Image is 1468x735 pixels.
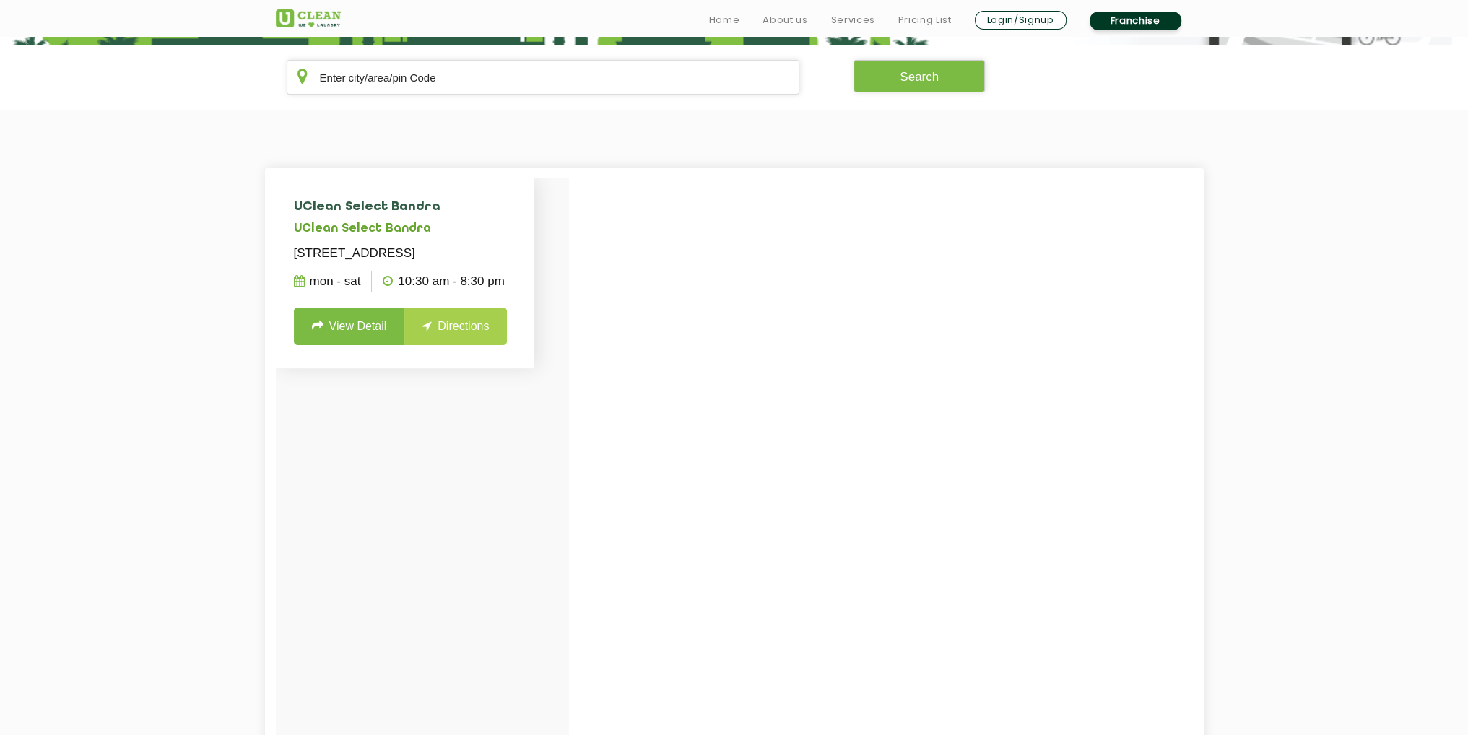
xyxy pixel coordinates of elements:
h4: UClean Select Bandra [294,200,516,214]
a: Home [709,12,740,29]
h5: UClean Select Bandra [294,222,516,236]
a: Services [830,12,874,29]
a: Pricing List [898,12,952,29]
p: [STREET_ADDRESS] [294,243,516,264]
button: Search [854,60,985,92]
a: Login/Signup [975,11,1067,30]
img: UClean Laundry and Dry Cleaning [276,9,341,27]
a: Directions [404,308,507,345]
input: Enter city/area/pin Code [287,60,800,95]
p: 10:30 AM - 8:30 PM [383,271,504,292]
a: View Detail [294,308,405,345]
a: About us [763,12,807,29]
a: Franchise [1090,12,1181,30]
p: Mon - Sat [294,271,361,292]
